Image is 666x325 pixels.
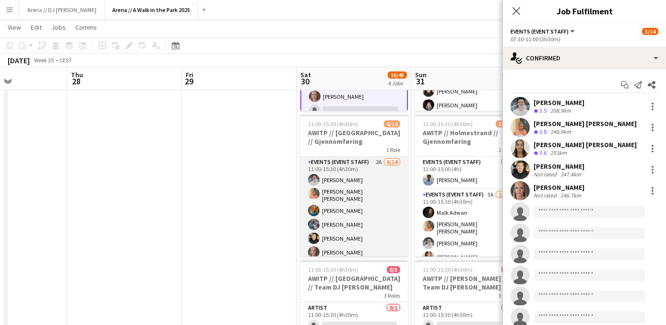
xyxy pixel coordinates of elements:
[423,120,473,128] span: 11:00-15:30 (4h30m)
[308,120,358,128] span: 11:00-15:30 (4h30m)
[308,266,358,273] span: 11:00-15:30 (4h30m)
[511,28,576,35] button: Events (Event Staff)
[20,0,105,19] button: Arena // DJ [PERSON_NAME]
[415,274,523,291] h3: AWITP // [PERSON_NAME] // Team DJ [PERSON_NAME]
[548,149,569,157] div: 253km
[499,292,515,299] span: 3 Roles
[548,128,573,136] div: 248.9km
[386,146,400,153] span: 1 Role
[300,115,408,256] app-job-card: 11:00-15:30 (4h30m)6/14AWITP // [GEOGRAPHIC_DATA] // Gjennomføring1 RoleEvents (Event Staff)2A6/1...
[8,56,30,65] div: [DATE]
[559,192,583,199] div: 246.7km
[534,140,637,149] div: [PERSON_NAME] [PERSON_NAME]
[31,23,42,32] span: Edit
[539,149,547,156] span: 3.6
[534,183,584,192] div: [PERSON_NAME]
[51,23,66,32] span: Jobs
[70,76,83,87] span: 28
[503,5,666,17] h3: Job Fulfilment
[534,119,637,128] div: [PERSON_NAME] [PERSON_NAME]
[300,70,311,79] span: Sat
[503,46,666,70] div: Confirmed
[186,70,193,79] span: Fri
[496,120,515,128] span: 13/17
[48,21,70,34] a: Jobs
[300,274,408,291] h3: AWITP // [GEOGRAPHIC_DATA] // Team DJ [PERSON_NAME]
[388,80,406,87] div: 4 Jobs
[414,76,427,87] span: 31
[71,70,83,79] span: Thu
[415,157,523,189] app-card-role: Events (Event Staff)1/111:00-15:00 (4h)[PERSON_NAME]
[75,23,97,32] span: Comms
[499,146,515,153] span: 2 Roles
[415,115,523,256] app-job-card: 11:00-15:30 (4h30m)13/17AWITP // Holmestrand // Gjennomføring2 RolesEvents (Event Staff)1/111:00-...
[59,57,72,64] div: CEST
[388,71,407,79] span: 16/45
[502,71,522,79] span: 32/53
[384,292,400,299] span: 3 Roles
[105,0,198,19] button: Arena // A Walk in the Park 2025
[184,76,193,87] span: 29
[387,266,400,273] span: 0/3
[511,35,658,43] div: 07:30-11:00 (3h30m)
[27,21,46,34] a: Edit
[642,28,658,35] span: 5/14
[8,23,21,32] span: View
[415,128,523,146] h3: AWITP // Holmestrand // Gjennomføring
[300,128,408,146] h3: AWITP // [GEOGRAPHIC_DATA] // Gjennomføring
[4,21,25,34] a: View
[384,120,400,128] span: 6/14
[423,266,473,273] span: 11:00-15:30 (4h30m)
[539,107,547,114] span: 3.5
[534,171,559,178] div: Not rated
[534,192,559,199] div: Not rated
[511,28,569,35] span: Events (Event Staff)
[501,266,515,273] span: 0/3
[71,21,101,34] a: Comms
[548,107,573,115] div: 208.9km
[32,57,56,64] span: Week 35
[539,128,547,135] span: 3.8
[534,162,584,171] div: [PERSON_NAME]
[534,98,584,107] div: [PERSON_NAME]
[299,76,311,87] span: 30
[415,70,427,79] span: Sun
[559,171,583,178] div: 247.4km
